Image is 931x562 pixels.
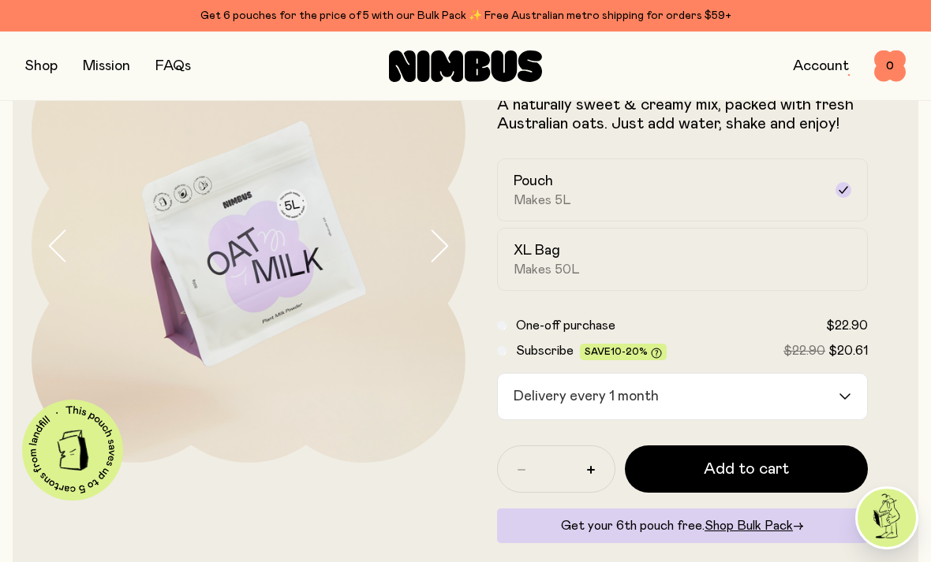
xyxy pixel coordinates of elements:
[585,347,662,359] span: Save
[25,6,906,25] div: Get 6 pouches for the price of 5 with our Bulk Pack ✨ Free Australian metro shipping for orders $59+
[509,374,663,419] span: Delivery every 1 month
[826,319,868,332] span: $22.90
[514,192,571,208] span: Makes 5L
[516,319,615,332] span: One-off purchase
[793,59,849,73] a: Account
[497,373,868,420] div: Search for option
[497,95,868,133] p: A naturally sweet & creamy mix, packed with fresh Australian oats. Just add water, shake and enjoy!
[664,374,837,419] input: Search for option
[783,344,825,357] span: $22.90
[858,489,916,547] img: agent
[514,262,580,277] span: Makes 50L
[625,445,868,493] button: Add to cart
[516,344,574,357] span: Subscribe
[514,241,560,260] h2: XL Bag
[705,519,804,532] a: Shop Bulk Pack→
[611,347,648,356] span: 10-20%
[155,59,191,73] a: FAQs
[514,172,553,191] h2: Pouch
[828,344,868,357] span: $20.61
[704,458,789,480] span: Add to cart
[497,508,868,543] div: Get your 6th pouch free.
[83,59,130,73] a: Mission
[705,519,793,532] span: Shop Bulk Pack
[874,50,906,82] button: 0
